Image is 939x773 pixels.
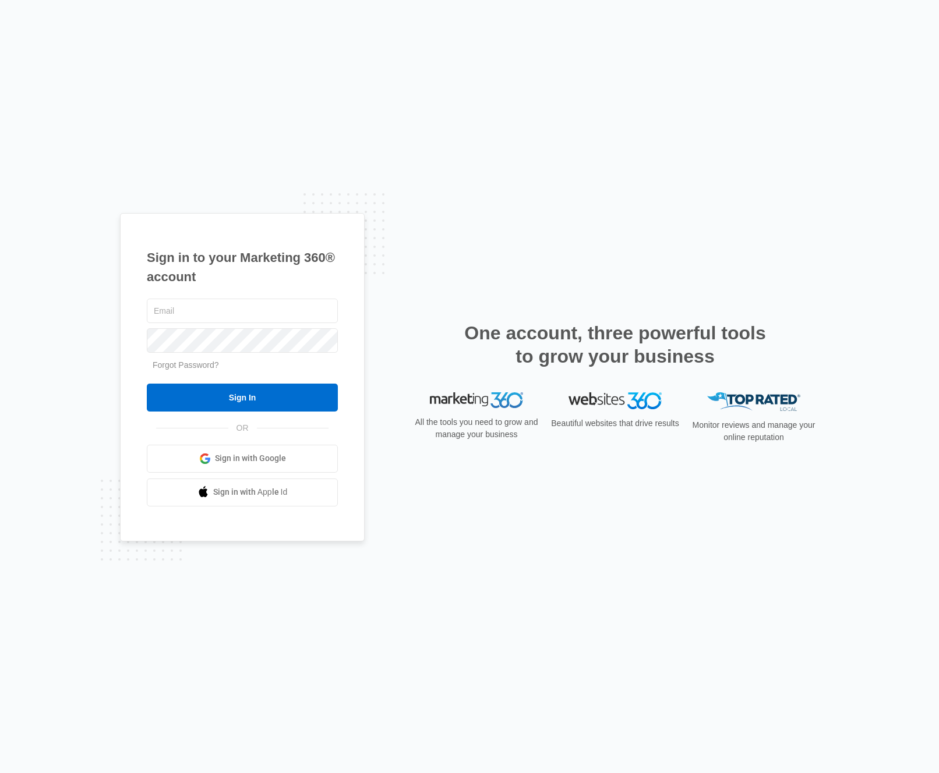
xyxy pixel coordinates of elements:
h1: Sign in to your Marketing 360® account [147,248,338,286]
span: Sign in with Apple Id [213,486,288,498]
img: Top Rated Local [707,392,800,412]
a: Sign in with Apple Id [147,478,338,506]
a: Forgot Password? [153,360,219,370]
input: Email [147,299,338,323]
span: Sign in with Google [215,452,286,464]
h2: One account, three powerful tools to grow your business [461,321,769,368]
input: Sign In [147,384,338,412]
p: Monitor reviews and manage your online reputation [689,419,819,444]
span: OR [228,422,257,434]
p: All the tools you need to grow and manage your business [411,416,542,441]
img: Websites 360 [569,392,662,409]
img: Marketing 360 [430,392,523,409]
a: Sign in with Google [147,445,338,473]
p: Beautiful websites that drive results [550,417,680,430]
